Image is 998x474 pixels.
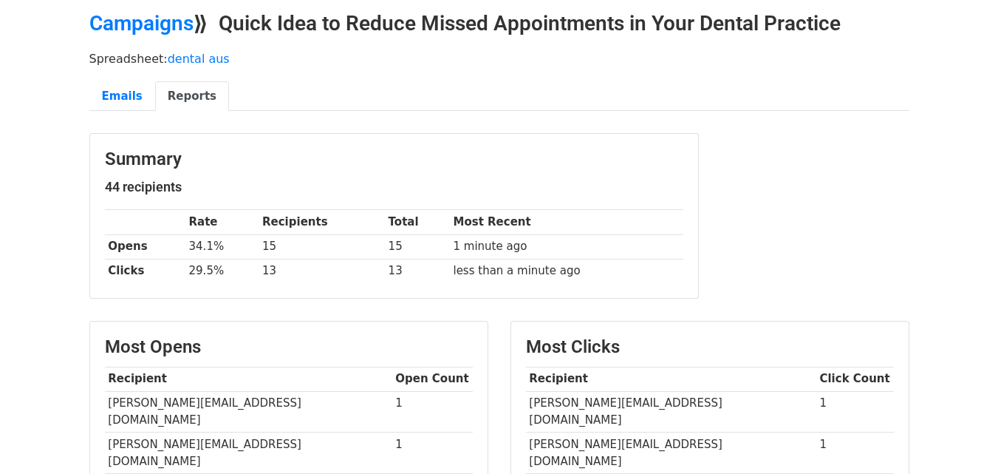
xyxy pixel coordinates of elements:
td: 34.1% [185,234,259,259]
th: Rate [185,210,259,234]
td: 13 [385,259,450,283]
h2: ⟫ Quick Idea to Reduce Missed Appointments in Your Dental Practice [89,11,909,36]
h3: Most Opens [105,336,473,358]
th: Recipient [105,367,392,391]
iframe: Chat Widget [924,403,998,474]
th: Open Count [392,367,473,391]
th: Recipient [526,367,816,391]
td: 1 minute ago [450,234,683,259]
th: Opens [105,234,185,259]
th: Recipients [259,210,385,234]
td: 29.5% [185,259,259,283]
td: [PERSON_NAME][EMAIL_ADDRESS][DOMAIN_NAME] [526,433,816,474]
a: Emails [89,81,155,112]
td: [PERSON_NAME][EMAIL_ADDRESS][DOMAIN_NAME] [105,391,392,433]
a: Reports [155,81,229,112]
th: Click Count [816,367,894,391]
td: 15 [259,234,385,259]
td: 1 [816,391,894,433]
h5: 44 recipients [105,179,683,195]
td: [PERSON_NAME][EMAIL_ADDRESS][DOMAIN_NAME] [105,433,392,474]
h3: Summary [105,149,683,170]
h3: Most Clicks [526,336,894,358]
th: Clicks [105,259,185,283]
td: [PERSON_NAME][EMAIL_ADDRESS][DOMAIN_NAME] [526,391,816,433]
td: 1 [392,391,473,433]
td: 15 [385,234,450,259]
td: 13 [259,259,385,283]
td: 1 [392,433,473,474]
th: Most Recent [450,210,683,234]
a: dental aus [168,52,230,66]
p: Spreadsheet: [89,51,909,67]
td: less than a minute ago [450,259,683,283]
a: Campaigns [89,11,194,35]
th: Total [385,210,450,234]
td: 1 [816,433,894,474]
